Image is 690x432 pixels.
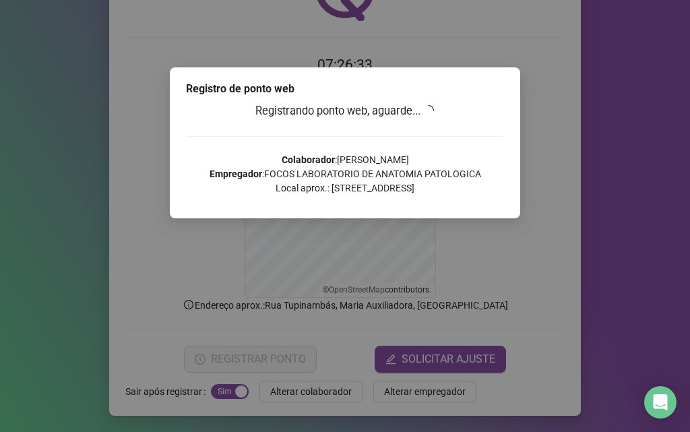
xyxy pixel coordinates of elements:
[644,386,677,419] div: Open Intercom Messenger
[186,153,504,195] p: : [PERSON_NAME] : FOCOS LABORATORIO DE ANATOMIA PATOLOGICA Local aprox.: [STREET_ADDRESS]
[186,81,504,97] div: Registro de ponto web
[423,105,434,116] span: loading
[282,154,335,165] strong: Colaborador
[186,102,504,120] h3: Registrando ponto web, aguarde...
[210,168,262,179] strong: Empregador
